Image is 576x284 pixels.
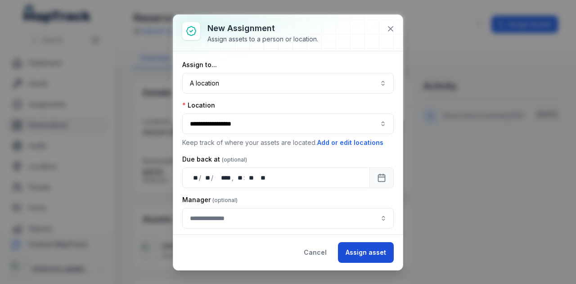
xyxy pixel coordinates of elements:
label: Due back at [182,155,247,164]
button: Add or edit locations [317,138,384,148]
button: Assign asset [338,242,394,263]
div: minute, [246,173,255,182]
div: : [243,173,246,182]
div: day, [190,173,199,182]
div: am/pm, [256,173,266,182]
div: Assign assets to a person or location. [207,35,318,44]
label: Assign to... [182,60,217,69]
p: Keep track of where your assets are located. [182,138,394,148]
div: year, [214,173,231,182]
div: , [232,173,234,182]
div: / [211,173,214,182]
h3: New assignment [207,22,318,35]
label: Location [182,101,215,110]
div: / [199,173,202,182]
div: hour, [234,173,243,182]
label: Manager [182,195,238,204]
div: month, [202,173,211,182]
button: Calendar [369,167,394,188]
input: assignment-add:cf[907ad3fd-eed4-49d8-ad84-d22efbadc5a5]-label [182,208,394,229]
button: A location [182,73,394,94]
button: Cancel [296,242,334,263]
